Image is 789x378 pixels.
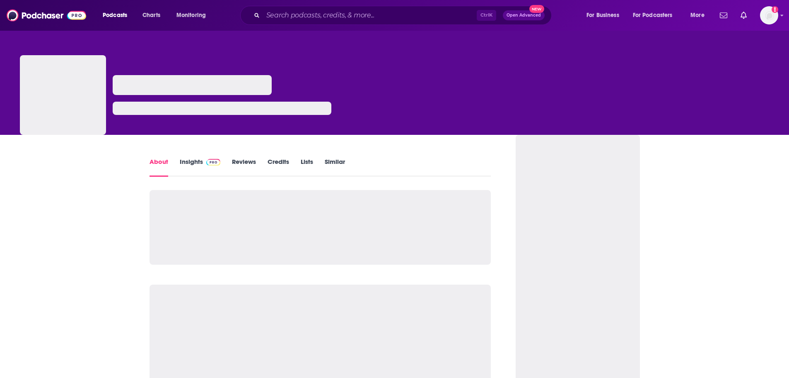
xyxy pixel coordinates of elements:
[171,9,217,22] button: open menu
[633,10,673,21] span: For Podcasters
[627,9,685,22] button: open menu
[477,10,496,21] span: Ctrl K
[503,10,545,20] button: Open AdvancedNew
[142,10,160,21] span: Charts
[301,158,313,177] a: Lists
[180,158,221,177] a: InsightsPodchaser Pro
[263,9,477,22] input: Search podcasts, credits, & more...
[325,158,345,177] a: Similar
[206,159,221,166] img: Podchaser Pro
[717,8,731,22] a: Show notifications dropdown
[97,9,138,22] button: open menu
[586,10,619,21] span: For Business
[760,6,778,24] button: Show profile menu
[760,6,778,24] span: Logged in as PTEPR25
[137,9,165,22] a: Charts
[150,158,168,177] a: About
[232,158,256,177] a: Reviews
[760,6,778,24] img: User Profile
[7,7,86,23] img: Podchaser - Follow, Share and Rate Podcasts
[581,9,630,22] button: open menu
[685,9,715,22] button: open menu
[176,10,206,21] span: Monitoring
[737,8,750,22] a: Show notifications dropdown
[103,10,127,21] span: Podcasts
[507,13,541,17] span: Open Advanced
[248,6,560,25] div: Search podcasts, credits, & more...
[690,10,705,21] span: More
[529,5,544,13] span: New
[772,6,778,13] svg: Add a profile image
[268,158,289,177] a: Credits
